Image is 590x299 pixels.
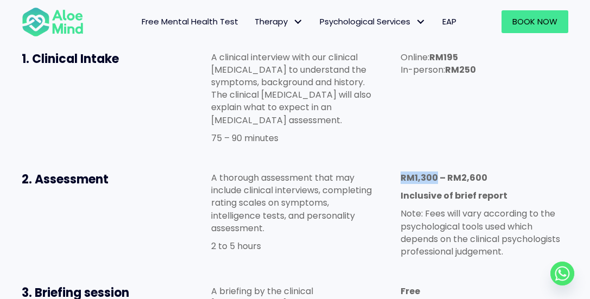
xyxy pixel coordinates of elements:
[401,207,568,258] p: Note: Fees will vary according to the psychological tools used which depends on the clinical psyc...
[211,240,379,252] p: 2 to 5 hours
[246,10,312,33] a: TherapyTherapy: submenu
[550,262,574,285] a: Whatsapp
[134,10,246,33] a: Free Mental Health Test
[413,14,429,30] span: Psychological Services: submenu
[434,10,465,33] a: EAP
[401,171,487,184] strong: RM1,300 – RM2,600
[211,51,379,126] p: A clinical interview with our clinical [MEDICAL_DATA] to understand the symptoms, background and ...
[22,50,119,67] span: 1. Clinical Intake
[320,16,426,27] span: Psychological Services
[401,285,420,297] b: Free
[429,51,458,63] strong: RM195
[502,10,568,33] a: Book Now
[22,171,109,188] span: 2. Assessment
[211,132,379,144] p: 75 – 90 minutes
[255,16,303,27] span: Therapy
[142,16,238,27] span: Free Mental Health Test
[312,10,434,33] a: Psychological ServicesPsychological Services: submenu
[22,7,84,37] img: Aloe mind Logo
[442,16,456,27] span: EAP
[94,10,465,33] nav: Menu
[290,14,306,30] span: Therapy: submenu
[401,189,507,202] strong: Inclusive of brief report
[512,16,557,27] span: Book Now
[401,51,568,76] p: Online: In-person:
[211,171,379,234] p: A thorough assessment that may include clinical interviews, completing rating scales on symptoms,...
[445,63,476,76] strong: RM250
